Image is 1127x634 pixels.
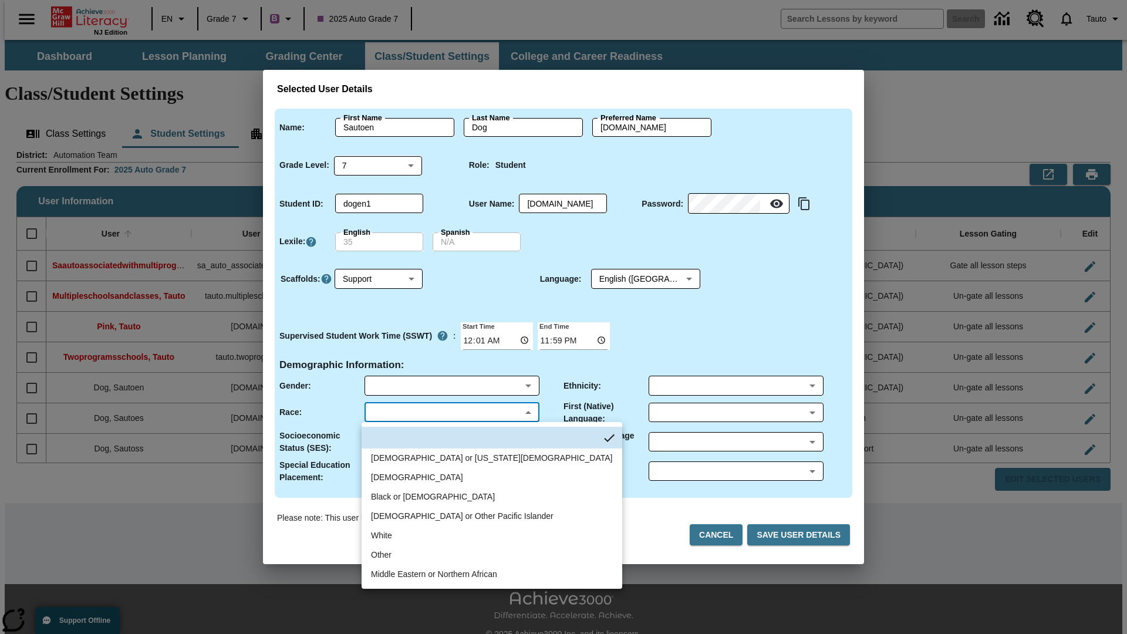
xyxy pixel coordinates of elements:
li: Native Hawaiian or Other Pacific Islander [362,507,622,526]
div: Other [371,549,392,561]
li: White [362,526,622,545]
div: Asian [371,471,463,484]
li: No Item Selected [362,427,622,448]
div: Black or African American [371,491,495,503]
div: Middle Eastern or Northern African [371,568,497,581]
li: Black or African American [362,487,622,507]
div: White [371,530,392,542]
li: Asian [362,468,622,487]
div: Native Hawaiian or Other Pacific Islander [371,510,554,522]
li: Other [362,545,622,565]
li: Middle Eastern or Northern African [362,565,622,584]
li: American Indian or Alaska Native [362,448,622,468]
div: American Indian or Alaska Native [371,452,613,464]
